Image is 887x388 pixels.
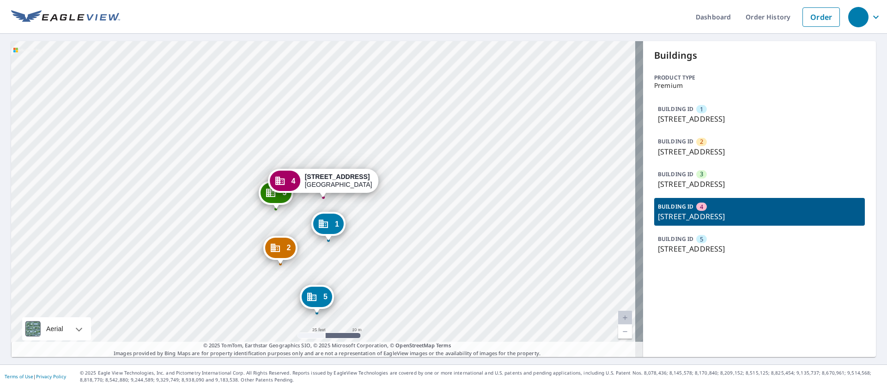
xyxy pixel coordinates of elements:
[700,235,703,244] span: 5
[80,370,882,383] p: © 2025 Eagle View Technologies, Inc. and Pictometry International Corp. All Rights Reserved. Repo...
[436,342,451,349] a: Terms
[11,10,120,24] img: EV Logo
[305,173,370,180] strong: [STREET_ADDRESS]
[300,285,334,314] div: Dropped pin, building 5, Commercial property, 1806 E Marks St Orlando, FL 32803
[286,244,291,251] span: 2
[305,173,372,189] div: [GEOGRAPHIC_DATA]
[311,212,346,240] div: Dropped pin, building 1, Commercial property, 1806 E Marks St Orlando, FL 32803
[658,137,693,145] p: BUILDING ID
[263,236,297,265] div: Dropped pin, building 2, Commercial property, 1802 E Marks St Orlando, FL 32803
[654,49,865,62] p: Buildings
[658,113,861,124] p: [STREET_ADDRESS]
[11,342,643,357] p: Images provided by Bing Maps are for property identification purposes only and are not a represen...
[292,178,296,185] span: 4
[658,170,693,178] p: BUILDING ID
[335,221,339,228] span: 1
[203,342,451,350] span: © 2025 TomTom, Earthstar Geographics SIO, © 2025 Microsoft Corporation, ©
[658,243,861,254] p: [STREET_ADDRESS]
[22,317,91,340] div: Aerial
[802,7,840,27] a: Order
[700,105,703,114] span: 1
[658,179,861,190] p: [STREET_ADDRESS]
[654,82,865,89] p: Premium
[658,105,693,113] p: BUILDING ID
[5,374,66,379] p: |
[658,235,693,243] p: BUILDING ID
[43,317,66,340] div: Aerial
[5,373,33,380] a: Terms of Use
[700,137,703,146] span: 2
[36,373,66,380] a: Privacy Policy
[618,325,632,339] a: Current Level 20, Zoom Out
[658,203,693,210] p: BUILDING ID
[323,293,328,300] span: 5
[658,211,861,222] p: [STREET_ADDRESS]
[700,203,703,211] span: 4
[259,181,293,209] div: Dropped pin, building 3, Commercial property, 1800 E Marks St Orlando, FL 32803
[268,169,379,197] div: Dropped pin, building 4, Commercial property, 1804 E Marks St Orlando, FL 32803
[395,342,434,349] a: OpenStreetMap
[654,74,865,82] p: Product type
[658,146,861,157] p: [STREET_ADDRESS]
[700,170,703,179] span: 3
[618,311,632,325] a: Current Level 20, Zoom In Disabled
